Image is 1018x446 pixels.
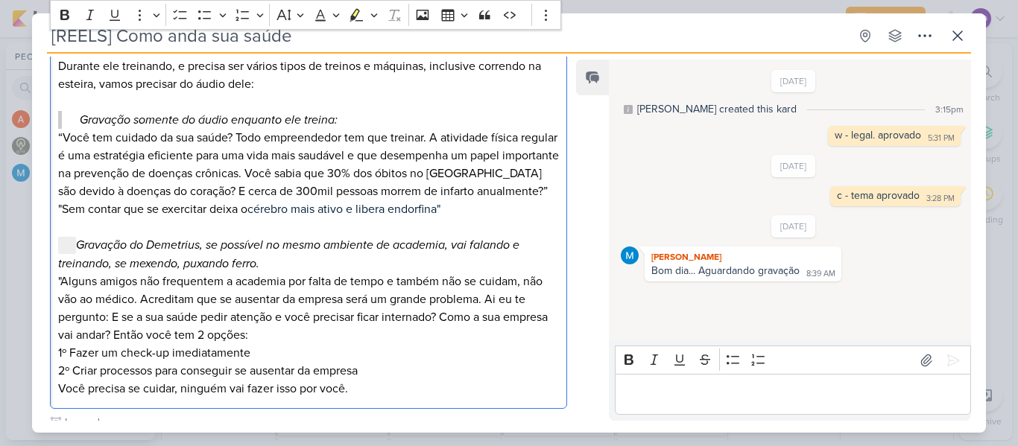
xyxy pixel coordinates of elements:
[835,129,921,141] div: w - legal. aprovado
[806,268,835,280] div: 8:39 AM
[615,345,971,375] div: Editor toolbar
[58,238,519,271] i: Gravação do Demetrius, se possível no mesmo ambiente de academia, vai falando e treinando, se mex...
[637,101,797,117] div: [PERSON_NAME] created this kard
[62,415,567,430] input: Untitled text
[928,133,955,144] div: 5:31 PM
[837,189,920,202] div: c - tema aprovado
[58,129,559,273] p: “Você tem cuidado da sua saúde? Todo empreendedor tem que treinar. A atividade física regular é u...
[926,193,955,205] div: 3:28 PM
[615,374,971,415] div: Editor editing area: main
[935,103,964,116] div: 3:15pm
[648,249,838,264] div: [PERSON_NAME]
[651,264,800,277] div: Bom dia... Aguardando gravação
[58,273,559,398] p: "Alguns amigos não frequentem a academia por falta de tempo e também não se cuidam, não vão ao mé...
[47,22,849,49] input: Untitled Kard
[621,246,639,264] img: MARIANA MIRANDA
[58,57,559,93] p: Durante ele treinando, e precisa ser vários tipos de treinos e máquinas, inclusive correndo na es...
[50,10,567,409] div: Editor editing area: main
[247,202,440,217] span: cérebro mais ativo e libera endorfina"
[80,111,541,129] p: Gravação somente do áudio enquanto ele treina:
